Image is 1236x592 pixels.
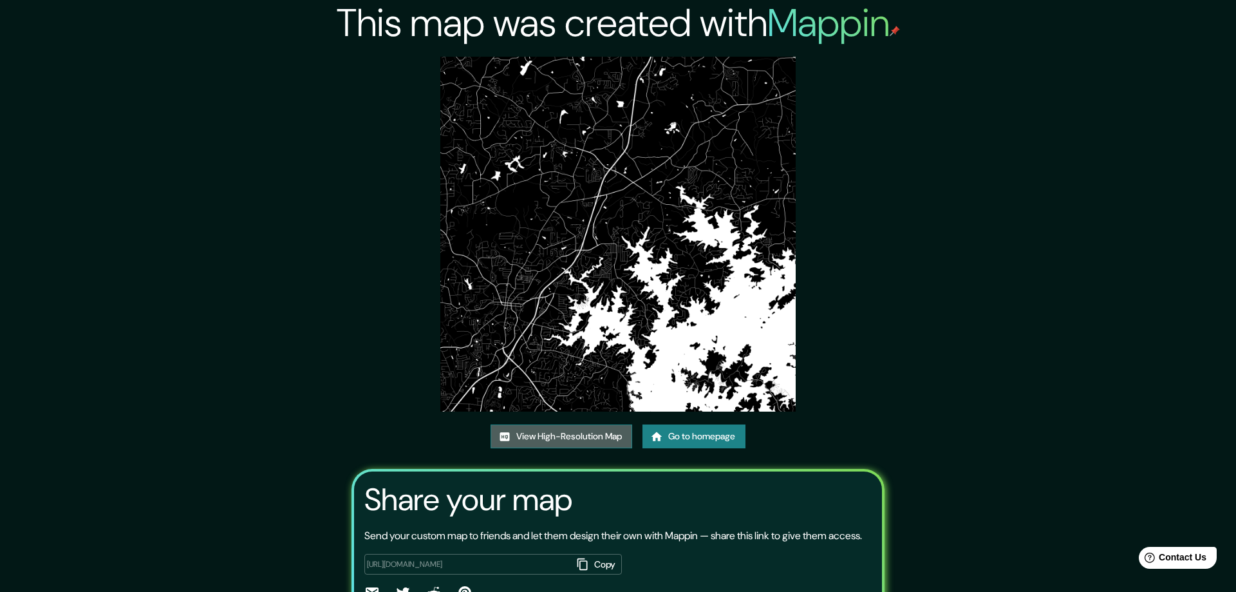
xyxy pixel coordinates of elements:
[491,425,632,448] a: View High-Resolution Map
[1121,542,1222,578] iframe: Help widget launcher
[440,57,795,412] img: created-map
[364,482,572,518] h3: Share your map
[890,26,900,36] img: mappin-pin
[642,425,745,448] a: Go to homepage
[572,554,622,575] button: Copy
[364,528,862,544] p: Send your custom map to friends and let them design their own with Mappin — share this link to gi...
